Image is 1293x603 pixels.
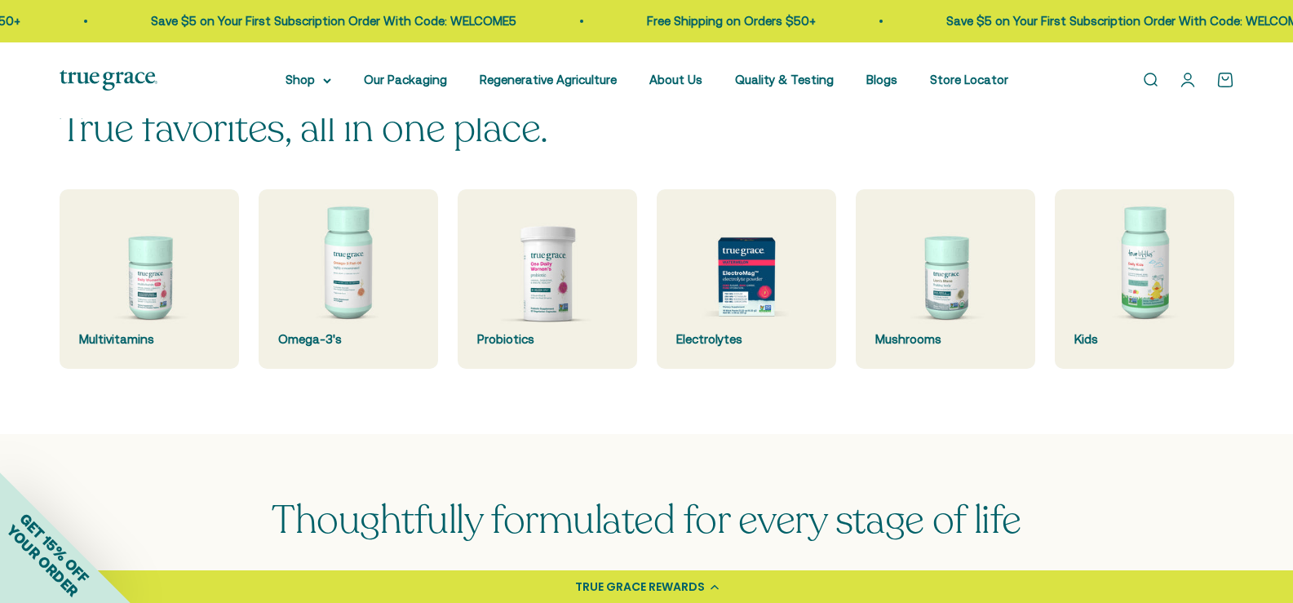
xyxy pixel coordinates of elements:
a: Multivitamins [60,189,239,369]
span: GET 15% OFF [16,510,92,586]
a: About Us [649,73,702,86]
a: Omega-3's [259,189,438,369]
a: Free Shipping on Orders $50+ [645,14,814,28]
span: YOUR ORDER [3,521,82,600]
a: Electrolytes [657,189,836,369]
div: Omega-3's [278,330,418,349]
p: Save $5 on Your First Subscription Order With Code: WELCOME5 [149,11,515,31]
a: Mushrooms [856,189,1035,369]
div: Kids [1074,330,1215,349]
a: Probiotics [458,189,637,369]
a: Regenerative Agriculture [480,73,617,86]
div: Electrolytes [676,330,817,349]
a: Quality & Testing [735,73,834,86]
span: Thoughtfully formulated for every stage of life [272,494,1021,547]
a: Kids [1055,189,1234,369]
div: Mushrooms [875,330,1016,349]
div: Multivitamins [79,330,219,349]
a: Blogs [866,73,897,86]
summary: Shop [286,70,331,90]
a: Store Locator [930,73,1008,86]
div: Probiotics [477,330,618,349]
a: Our Packaging [364,73,447,86]
split-lines: True favorites, all in one place. [60,102,548,155]
div: TRUE GRACE REWARDS [575,579,705,596]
